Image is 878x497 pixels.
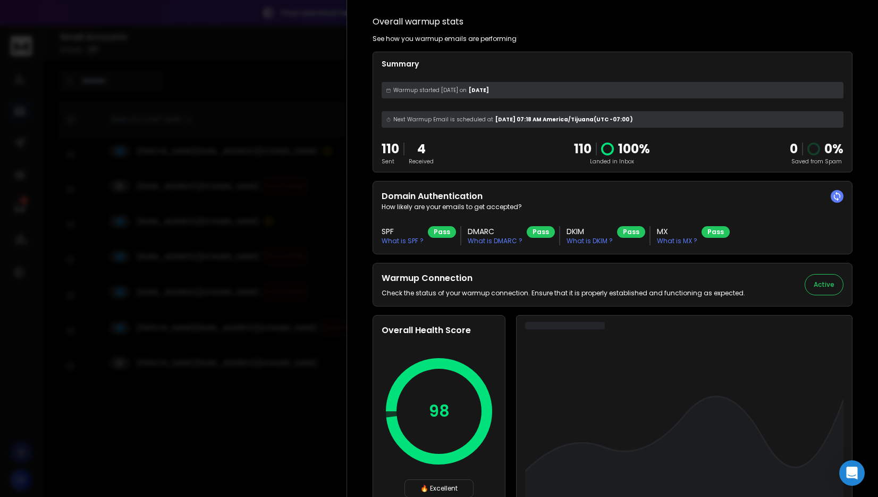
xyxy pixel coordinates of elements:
[790,158,843,165] p: Saved from Spam
[382,324,496,337] h2: Overall Health Score
[106,62,114,70] img: tab_keywords_by_traffic_grey.svg
[382,289,745,297] p: Check the status of your warmup connection. Ensure that it is properly established and functionin...
[393,86,467,94] span: Warmup started [DATE] on
[17,28,26,36] img: website_grey.svg
[617,226,645,238] div: Pass
[702,226,730,238] div: Pass
[382,203,843,211] p: How likely are your emails to get accepted?
[382,237,424,245] p: What is SPF ?
[382,140,399,158] p: 110
[117,63,179,70] div: Keywords by Traffic
[468,237,522,245] p: What is DMARC ?
[824,140,843,158] p: 0 %
[657,237,697,245] p: What is MX ?
[382,158,399,165] p: Sent
[805,274,843,295] button: Active
[429,402,450,421] p: 98
[382,226,424,237] h3: SPF
[409,158,434,165] p: Received
[657,226,697,237] h3: MX
[373,35,517,43] p: See how you warmup emails are performing
[382,190,843,203] h2: Domain Authentication
[382,82,843,98] div: [DATE]
[382,59,843,69] p: Summary
[29,62,37,70] img: tab_domain_overview_orange.svg
[30,17,52,26] div: v 4.0.24
[40,63,95,70] div: Domain Overview
[567,237,613,245] p: What is DKIM ?
[409,140,434,158] p: 4
[618,140,650,158] p: 100 %
[382,272,745,285] h2: Warmup Connection
[574,140,592,158] p: 110
[428,226,456,238] div: Pass
[527,226,555,238] div: Pass
[574,158,650,165] p: Landed in Inbox
[393,115,493,123] span: Next Warmup Email is scheduled at
[373,15,463,28] h1: Overall warmup stats
[468,226,522,237] h3: DMARC
[567,226,613,237] h3: DKIM
[382,111,843,128] div: [DATE] 07:18 AM America/Tijuana (UTC -07:00 )
[790,140,798,158] strong: 0
[839,460,865,486] div: Open Intercom Messenger
[17,17,26,26] img: logo_orange.svg
[28,28,75,36] div: Domain: [URL]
